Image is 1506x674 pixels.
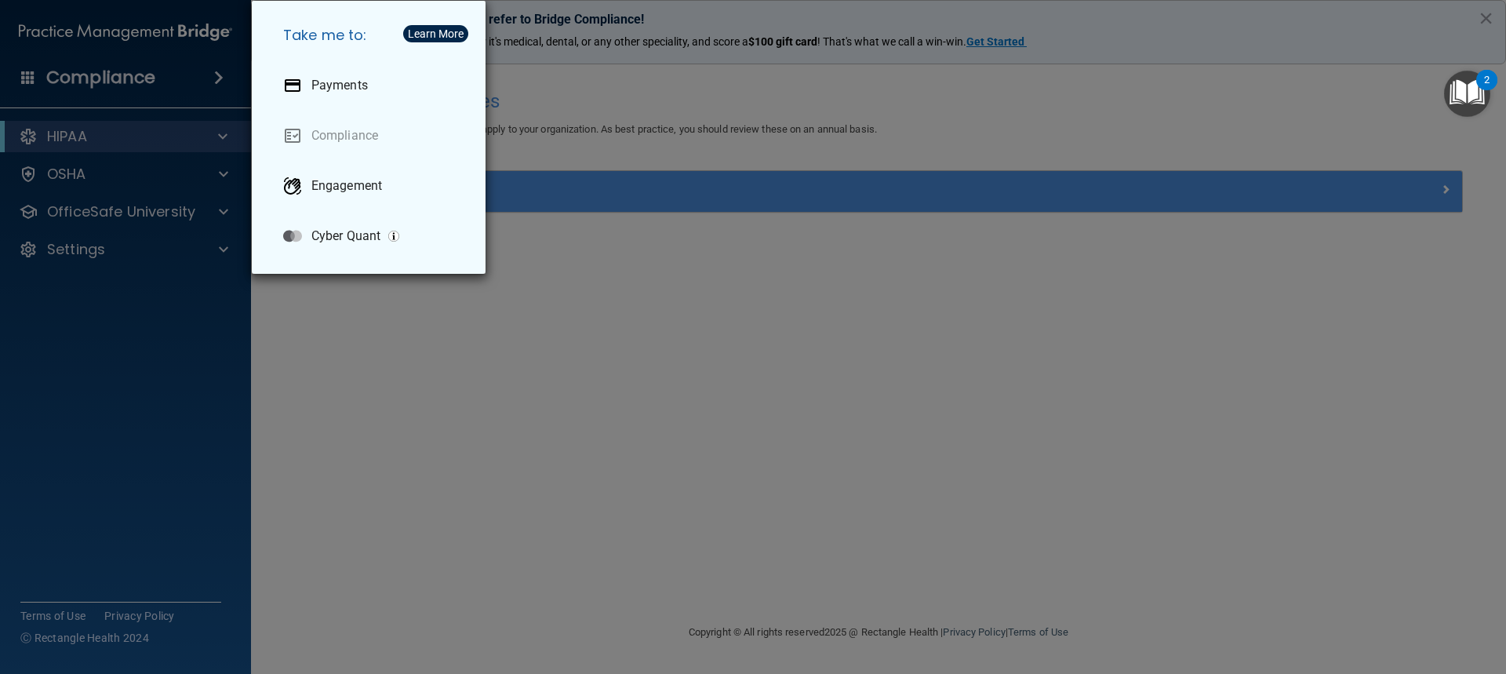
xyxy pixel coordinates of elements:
[311,78,368,93] p: Payments
[408,28,464,39] div: Learn More
[311,178,382,194] p: Engagement
[271,114,473,158] a: Compliance
[1444,71,1490,117] button: Open Resource Center, 2 new notifications
[403,25,468,42] button: Learn More
[271,214,473,258] a: Cyber Quant
[271,13,473,57] h5: Take me to:
[311,228,380,244] p: Cyber Quant
[271,164,473,208] a: Engagement
[1484,80,1490,100] div: 2
[271,64,473,107] a: Payments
